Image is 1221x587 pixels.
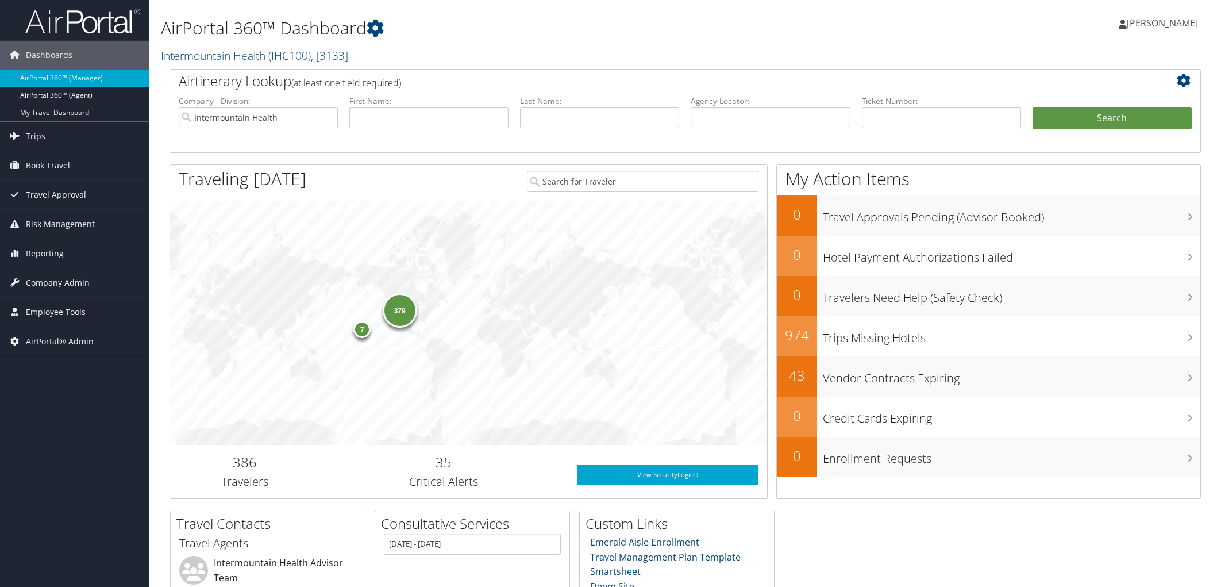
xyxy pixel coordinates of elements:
span: Book Travel [26,151,70,180]
h2: 0 [777,446,817,466]
a: 0Enrollment Requests [777,437,1200,477]
a: 974Trips Missing Hotels [777,316,1200,356]
input: Search for Traveler [527,171,758,192]
button: Search [1033,107,1192,130]
h3: Travelers [179,474,311,490]
span: Risk Management [26,210,95,239]
label: Last Name: [520,95,679,107]
h3: Vendor Contracts Expiring [823,365,1200,386]
img: airportal-logo.png [25,7,140,34]
a: 0Credit Cards Expiring [777,397,1200,437]
span: [PERSON_NAME] [1127,17,1198,29]
a: 0Travelers Need Help (Safety Check) [777,276,1200,316]
a: Travel Management Plan Template- Smartsheet [590,551,744,578]
span: Employee Tools [26,298,86,327]
span: Reporting [26,239,64,268]
label: First Name: [349,95,509,107]
h2: Custom Links [586,514,774,534]
h2: 35 [328,452,560,472]
div: 379 [383,293,417,328]
h2: 0 [777,406,817,425]
a: 43Vendor Contracts Expiring [777,356,1200,397]
h2: 0 [777,205,817,224]
h3: Trips Missing Hotels [823,324,1200,346]
h3: Travel Agents [179,535,356,551]
h2: Travel Contacts [176,514,365,534]
a: 0Hotel Payment Authorizations Failed [777,236,1200,276]
a: 0Travel Approvals Pending (Advisor Booked) [777,195,1200,236]
label: Company - Division: [179,95,338,107]
h3: Credit Cards Expiring [823,405,1200,427]
span: (at least one field required) [291,76,401,89]
span: AirPortal® Admin [26,327,94,356]
h3: Travel Approvals Pending (Advisor Booked) [823,204,1200,225]
h2: 0 [777,285,817,305]
h1: AirPortal 360™ Dashboard [161,16,860,40]
span: Dashboards [26,41,72,70]
span: ( IHC100 ) [268,48,311,63]
h2: 43 [777,366,817,385]
h3: Travelers Need Help (Safety Check) [823,284,1200,306]
h2: 974 [777,325,817,345]
h2: 0 [777,245,817,264]
a: Intermountain Health [161,48,348,63]
a: View SecurityLogic® [577,465,758,485]
h3: Hotel Payment Authorizations Failed [823,244,1200,266]
a: [PERSON_NAME] [1119,6,1210,40]
span: Trips [26,122,45,151]
h1: Traveling [DATE] [179,167,306,191]
label: Ticket Number: [862,95,1021,107]
label: Agency Locator: [691,95,850,107]
a: Emerald Aisle Enrollment [590,536,699,548]
h3: Enrollment Requests [823,445,1200,467]
h3: Critical Alerts [328,474,560,490]
span: , [ 3133 ] [311,48,348,63]
h2: Consultative Services [381,514,569,534]
div: 7 [354,321,371,338]
span: Company Admin [26,268,90,297]
span: Travel Approval [26,181,86,209]
h2: 386 [179,452,311,472]
h2: Airtinerary Lookup [179,71,1106,91]
h1: My Action Items [777,167,1200,191]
